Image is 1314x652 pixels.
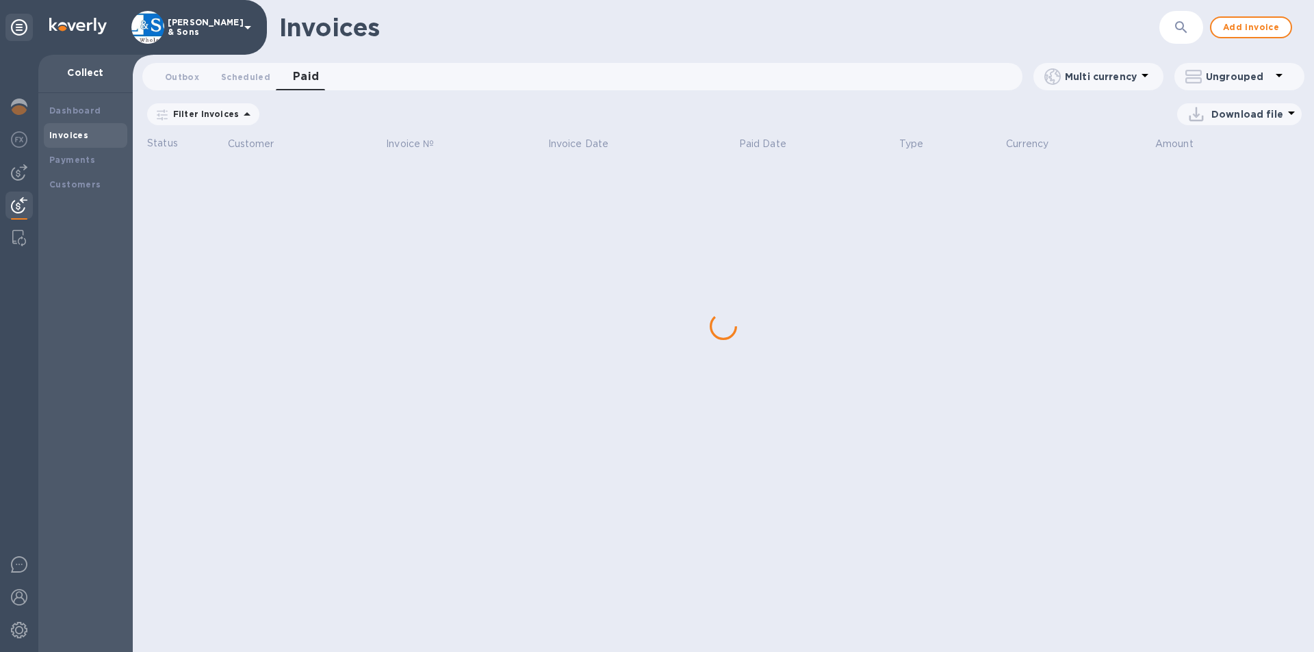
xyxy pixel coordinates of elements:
span: Invoice № [386,137,452,151]
span: Currency [1006,137,1066,151]
button: Add invoice [1210,16,1292,38]
b: Invoices [49,130,88,140]
span: Add invoice [1222,19,1280,36]
p: Invoice № [386,137,434,151]
span: Paid Date [739,137,804,151]
p: Download file [1211,107,1283,121]
h1: Invoices [279,13,380,42]
span: Type [899,137,942,151]
p: Currency [1006,137,1048,151]
p: Amount [1155,137,1194,151]
p: Collect [49,66,122,79]
p: Paid Date [739,137,786,151]
p: Status [147,136,224,151]
p: Ungrouped [1206,70,1271,83]
img: Foreign exchange [11,131,27,148]
span: Amount [1155,137,1211,151]
span: Outbox [165,70,199,84]
p: Customer [228,137,274,151]
p: Filter Invoices [168,108,239,120]
span: Paid [293,67,320,86]
p: Multi currency [1065,70,1137,83]
div: Unpin categories [5,14,33,41]
p: [PERSON_NAME] & Sons [168,18,236,37]
p: Type [899,137,924,151]
img: Logo [49,18,107,34]
b: Dashboard [49,105,101,116]
span: Invoice Date [548,137,627,151]
span: Customer [228,137,292,151]
b: Customers [49,179,101,190]
span: Scheduled [221,70,270,84]
b: Payments [49,155,95,165]
p: Invoice Date [548,137,609,151]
